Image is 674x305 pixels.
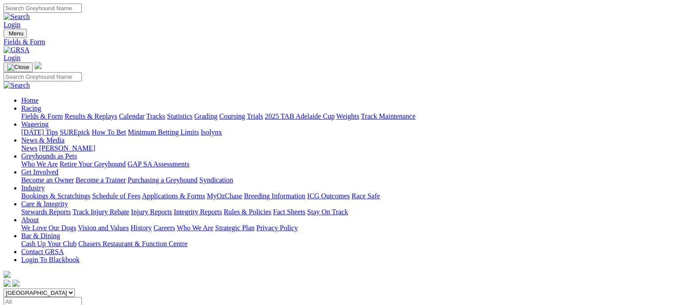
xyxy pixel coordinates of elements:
a: Industry [21,184,45,192]
a: Coursing [219,112,245,120]
a: Stay On Track [307,208,348,216]
img: Search [4,81,30,89]
a: Isolynx [201,128,222,136]
div: Care & Integrity [21,208,670,216]
a: Stewards Reports [21,208,71,216]
a: Retire Your Greyhound [60,160,126,168]
div: News & Media [21,144,670,152]
a: Results & Replays [65,112,117,120]
button: Toggle navigation [4,29,27,38]
a: Rules & Policies [224,208,271,216]
img: twitter.svg [12,280,19,287]
a: History [130,224,152,232]
div: About [21,224,670,232]
a: [DATE] Tips [21,128,58,136]
a: Vision and Values [78,224,129,232]
div: Wagering [21,128,670,136]
a: Login [4,21,20,28]
a: Tracks [146,112,165,120]
a: 2025 TAB Adelaide Cup [265,112,335,120]
a: Injury Reports [131,208,172,216]
a: Who We Are [177,224,213,232]
a: Become an Owner [21,176,74,184]
img: Search [4,13,30,21]
a: Care & Integrity [21,200,68,208]
button: Toggle navigation [4,62,33,72]
a: Chasers Restaurant & Function Centre [78,240,187,247]
a: Wagering [21,120,49,128]
a: Syndication [199,176,233,184]
a: Track Maintenance [361,112,415,120]
a: We Love Our Dogs [21,224,76,232]
a: Weights [336,112,359,120]
a: Privacy Policy [256,224,298,232]
a: Purchasing a Greyhound [128,176,198,184]
a: Minimum Betting Limits [128,128,199,136]
a: Integrity Reports [174,208,222,216]
div: Racing [21,112,670,120]
span: Menu [9,30,23,37]
a: GAP SA Assessments [128,160,190,168]
img: facebook.svg [4,280,11,287]
div: Bar & Dining [21,240,670,248]
a: Applications & Forms [142,192,205,200]
a: Careers [153,224,175,232]
a: SUREpick [60,128,90,136]
a: Calendar [119,112,145,120]
a: ICG Outcomes [307,192,350,200]
img: Close [7,64,29,71]
a: Racing [21,104,41,112]
a: Home [21,97,38,104]
a: How To Bet [92,128,126,136]
img: logo-grsa-white.png [34,62,42,69]
img: logo-grsa-white.png [4,271,11,278]
a: Who We Are [21,160,58,168]
a: Contact GRSA [21,248,64,255]
a: About [21,216,39,224]
a: Grading [194,112,217,120]
a: Race Safe [351,192,380,200]
a: Bar & Dining [21,232,60,239]
input: Search [4,72,82,81]
a: Breeding Information [244,192,305,200]
a: Fact Sheets [273,208,305,216]
a: MyOzChase [207,192,242,200]
a: Login [4,54,20,62]
a: Login To Blackbook [21,256,80,263]
a: Strategic Plan [215,224,255,232]
a: Get Involved [21,168,58,176]
a: Trials [247,112,263,120]
a: Cash Up Your Club [21,240,76,247]
input: Search [4,4,82,13]
img: GRSA [4,46,30,54]
a: Track Injury Rebate [72,208,129,216]
a: [PERSON_NAME] [39,144,95,152]
a: Schedule of Fees [92,192,140,200]
a: Greyhounds as Pets [21,152,77,160]
div: Greyhounds as Pets [21,160,670,168]
a: Fields & Form [21,112,63,120]
div: Get Involved [21,176,670,184]
a: Bookings & Scratchings [21,192,90,200]
div: Industry [21,192,670,200]
a: Become a Trainer [76,176,126,184]
a: News [21,144,37,152]
a: Statistics [167,112,193,120]
a: Fields & Form [4,38,670,46]
a: News & Media [21,136,65,144]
